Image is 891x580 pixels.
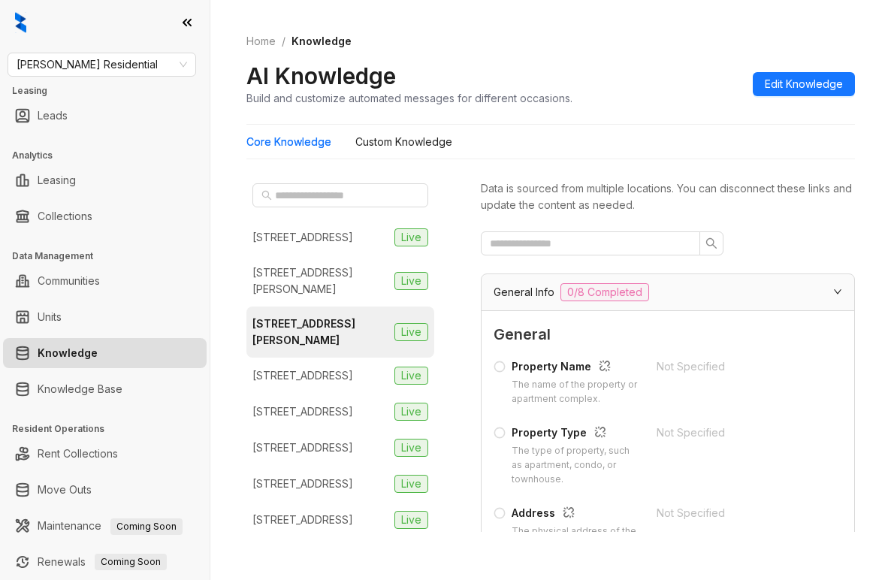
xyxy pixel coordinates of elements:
span: Live [394,272,428,290]
div: Property Type [512,424,639,444]
div: [STREET_ADDRESS] [252,403,353,420]
li: Units [3,302,207,332]
span: search [705,237,717,249]
div: [STREET_ADDRESS][PERSON_NAME] [252,264,388,298]
span: Live [394,323,428,341]
h3: Data Management [12,249,210,263]
span: Griffis Residential [17,53,187,76]
button: Edit Knowledge [753,72,855,96]
li: Leasing [3,165,207,195]
span: Live [394,475,428,493]
a: Knowledge Base [38,374,122,404]
h2: AI Knowledge [246,62,396,90]
img: logo [15,12,26,33]
span: Live [394,439,428,457]
li: Move Outs [3,475,207,505]
span: expanded [833,287,842,296]
span: Live [394,511,428,529]
li: Communities [3,266,207,296]
h3: Analytics [12,149,210,162]
div: [STREET_ADDRESS] [252,229,353,246]
a: Rent Collections [38,439,118,469]
div: Address [512,505,639,524]
div: [STREET_ADDRESS] [252,440,353,456]
li: Knowledge [3,338,207,368]
div: [STREET_ADDRESS] [252,476,353,492]
div: Not Specified [657,424,802,441]
div: Build and customize automated messages for different occasions. [246,90,572,106]
span: 0/8 Completed [560,283,649,301]
div: General Info0/8 Completed [482,274,854,310]
span: Live [394,403,428,421]
div: Property Name [512,358,639,378]
li: Renewals [3,547,207,577]
li: Rent Collections [3,439,207,469]
li: Knowledge Base [3,374,207,404]
li: Leads [3,101,207,131]
span: Edit Knowledge [765,76,843,92]
span: Knowledge [291,35,352,47]
a: Knowledge [38,338,98,368]
h3: Resident Operations [12,422,210,436]
a: RenewalsComing Soon [38,547,167,577]
span: Live [394,228,428,246]
div: The physical address of the property, including city, state, and postal code. [512,524,639,567]
span: Coming Soon [110,518,183,535]
a: Leads [38,101,68,131]
div: [STREET_ADDRESS] [252,512,353,528]
span: search [261,190,272,201]
span: General [494,323,842,346]
span: Coming Soon [95,554,167,570]
a: Units [38,302,62,332]
a: Leasing [38,165,76,195]
div: The name of the property or apartment complex. [512,378,639,406]
div: Not Specified [657,505,802,521]
div: Core Knowledge [246,134,331,150]
a: Communities [38,266,100,296]
h3: Leasing [12,84,210,98]
a: Collections [38,201,92,231]
li: / [282,33,285,50]
div: Data is sourced from multiple locations. You can disconnect these links and update the content as... [481,180,855,213]
span: Live [394,367,428,385]
div: Not Specified [657,358,802,375]
div: Custom Knowledge [355,134,452,150]
span: General Info [494,284,554,301]
li: Maintenance [3,511,207,541]
a: Move Outs [38,475,92,505]
div: The type of property, such as apartment, condo, or townhouse. [512,444,639,487]
a: Home [243,33,279,50]
div: [STREET_ADDRESS][PERSON_NAME] [252,316,388,349]
li: Collections [3,201,207,231]
div: [STREET_ADDRESS] [252,367,353,384]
